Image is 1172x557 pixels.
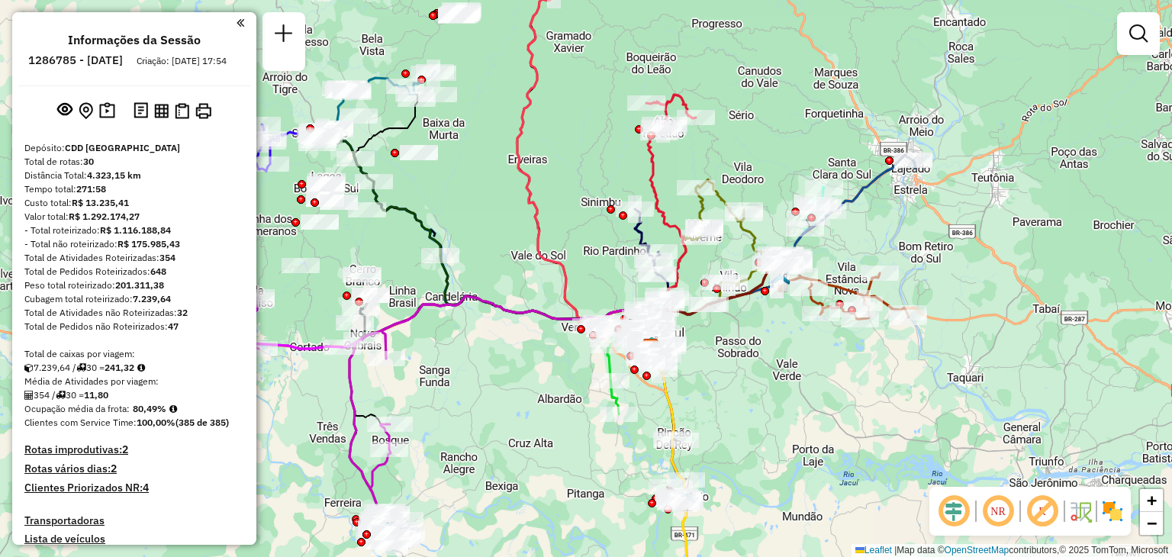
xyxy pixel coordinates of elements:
strong: CDD [GEOGRAPHIC_DATA] [65,142,180,153]
em: Média calculada utilizando a maior ocupação (%Peso ou %Cubagem) de cada rota da sessão. Rotas cro... [169,404,177,414]
img: Santa Cruz FAD [642,336,662,356]
div: Atividade não roteirizada - ADRIANA L. R. NUNES E CIA LTDA [307,177,345,192]
div: Total de Atividades Roteirizadas: [24,251,244,265]
span: + [1147,491,1157,510]
div: Atividade não roteirizada - JOSE RIBEIRO PLACIDO [419,87,457,102]
strong: R$ 13.235,41 [72,197,129,208]
div: Atividade não roteirizada - SUPERMERCADO TREVISO [301,129,339,144]
span: − [1147,514,1157,533]
div: Cubagem total roteirizado: [24,292,244,306]
img: Fluxo de ruas [1068,499,1093,523]
a: Zoom out [1140,512,1163,535]
div: Atividade não roteirizada - CLUBE SUPERENSE [398,92,436,107]
h4: Informações da Sessão [68,33,201,47]
div: Atividade não roteirizada - MERCADO LAGOENSE E A [307,178,345,193]
strong: 7.239,64 [133,293,171,304]
i: Total de Atividades [24,391,34,400]
button: Centralizar mapa no depósito ou ponto de apoio [76,99,96,123]
div: Peso total roteirizado: [24,278,244,292]
div: Total de caixas por viagem: [24,347,244,361]
a: Nova sessão e pesquisa [269,18,299,53]
strong: 271:58 [76,183,106,195]
div: - Total roteirizado: [24,224,244,237]
span: Ocupação média da frota: [24,403,130,414]
strong: 4 [143,481,149,494]
div: Atividade não roteirizada - MERCADO DO ALEMAO [336,315,374,330]
div: Custo total: [24,196,244,210]
div: Atividade não roteirizada - ELISANDRA GOELZER 96 [348,202,386,217]
strong: 241,32 [105,362,134,373]
div: 354 / 30 = [24,388,244,402]
div: Atividade não roteirizada - COML. ALIM. LAGOA BO [307,176,345,192]
strong: 2 [122,443,128,456]
div: Atividade não roteirizada - ELY MENEZES [372,526,410,542]
div: Atividade não roteirizada - 34.881.980 LOIVACIR LORENI TORRES [307,173,346,188]
span: Exibir rótulo [1024,493,1061,530]
strong: 47 [168,320,179,332]
button: Exibir sessão original [54,98,76,123]
h4: Lista de veículos [24,533,244,546]
strong: 201.311,38 [115,279,164,291]
span: | [894,545,897,555]
a: Exibir filtros [1123,18,1154,49]
strong: 100,00% [137,417,175,428]
div: - Total não roteirizado: [24,237,244,251]
div: Atividade não roteirizada - EDSON ELTON DRESCHER 57421056068 [282,258,320,273]
div: Distância Total: [24,169,244,182]
div: Map data © contributors,© 2025 TomTom, Microsoft [852,544,1172,557]
i: Meta Caixas/viagem: 219,00 Diferença: 22,32 [137,363,145,372]
strong: 32 [177,307,188,318]
strong: 648 [150,266,166,277]
span: Clientes com Service Time: [24,417,137,428]
div: Atividade não roteirizada - LILIANE DA ROSA DE MORAES [439,7,478,22]
strong: 2 [111,462,117,475]
button: Visualizar Romaneio [172,100,192,122]
div: Total de Atividades não Roteirizadas: [24,306,244,320]
div: Atividade não roteirizada - MERCADO TRINDADE [438,8,476,23]
strong: R$ 1.116.188,84 [100,224,171,236]
h4: Rotas improdutivas: [24,443,244,456]
div: 7.239,64 / 30 = [24,361,244,375]
button: Imprimir Rotas [192,100,214,122]
div: Atividade não roteirizada - MERCEARIA PAPIS [340,108,378,124]
a: OpenStreetMap [945,545,1009,555]
div: Atividade não roteirizada - MAICON RICARDO MACHADO [442,2,480,18]
div: Atividade não roteirizada - RODRIGUES DOS SANTOS [443,3,481,18]
span: Ocultar NR [980,493,1016,530]
h6: 1286785 - [DATE] [28,53,123,67]
strong: R$ 1.292.174,27 [69,211,140,222]
div: Atividade não roteirizada - 60.692.107 LAIRTO MULLER [320,195,358,210]
span: Ocultar deslocamento [935,493,972,530]
div: Média de Atividades por viagem: [24,375,244,388]
div: Total de Pedidos não Roteirizados: [24,320,244,333]
strong: (385 de 385) [175,417,229,428]
div: Atividade não roteirizada - GELVAIR FABRICIO DOS SANTOS [441,6,479,21]
strong: 354 [159,252,175,263]
div: Atividade não roteirizada - ANILCE SCHLEMMER - M [315,121,353,136]
button: Visualizar relatório de Roteirização [151,100,172,121]
img: CDD Santa Cruz do Sul [641,338,661,358]
div: Total de rotas: [24,155,244,169]
div: Criação: [DATE] 17:54 [130,54,233,68]
div: Atividade não roteirizada - MINI MERCADO SILVA [400,145,438,160]
i: Total de rotas [56,391,66,400]
a: Leaflet [855,545,892,555]
button: Logs desbloquear sessão [130,99,151,123]
img: Exibir/Ocultar setores [1100,499,1125,523]
strong: 11,80 [84,389,108,401]
div: Depósito: [24,141,244,155]
strong: R$ 175.985,43 [118,238,180,250]
i: Cubagem total roteirizado [24,363,34,372]
i: Total de rotas [76,363,86,372]
div: Valor total: [24,210,244,224]
h4: Clientes Priorizados NR: [24,481,244,494]
h4: Transportadoras [24,514,244,527]
strong: 30 [83,156,94,167]
a: Clique aqui para minimizar o painel [237,14,244,31]
a: Zoom in [1140,489,1163,512]
div: Total de Pedidos Roteirizados: [24,265,244,278]
strong: 80,49% [133,403,166,414]
button: Painel de Sugestão [96,99,118,123]
div: Atividade não roteirizada - LEA PETRY- ME [306,192,344,207]
div: Atividade não roteirizada - 34.098.888 ROGERIO NOGUEIRA DO AMARAL [442,5,480,21]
